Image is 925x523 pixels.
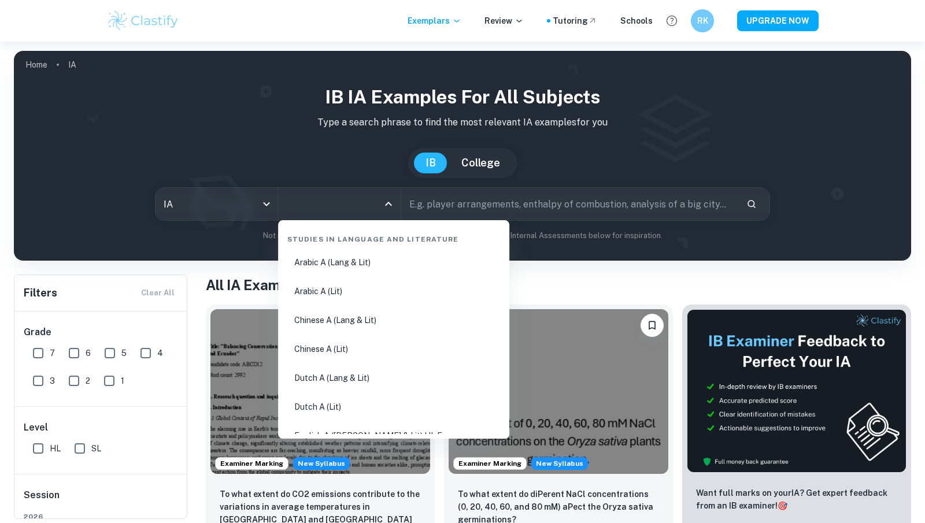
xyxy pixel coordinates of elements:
[531,457,588,470] div: Starting from the May 2026 session, the ESS IA requirements have changed. We created this exempla...
[68,58,76,71] p: IA
[620,14,653,27] a: Schools
[24,285,57,301] h6: Filters
[50,374,55,387] span: 3
[206,275,911,295] h1: All IA Examples
[380,196,397,212] button: Close
[24,488,179,511] h6: Session
[293,457,350,470] span: New Syllabus
[283,278,505,305] li: Arabic A (Lit)
[216,458,288,469] span: Examiner Marking
[121,347,127,359] span: 5
[450,153,512,173] button: College
[23,116,902,129] p: Type a search phrase to find the most relevant IA examples for you
[106,9,180,32] img: Clastify logo
[24,421,179,435] h6: Level
[283,249,505,276] li: Arabic A (Lang & Lit)
[50,442,61,455] span: HL
[687,309,906,473] img: Thumbnail
[283,307,505,333] li: Chinese A (Lang & Lit)
[737,10,819,31] button: UPGRADE NOW
[23,83,902,111] h1: IB IA examples for all subjects
[283,225,505,249] div: Studies in Language and Literature
[14,51,911,261] img: profile cover
[86,374,90,387] span: 2
[778,501,787,510] span: 🎯
[283,422,505,449] li: English A ([PERSON_NAME] & Lit) HL Essay
[24,325,179,339] h6: Grade
[696,487,897,512] p: Want full marks on your IA ? Get expert feedback from an IB examiner!
[531,457,588,470] span: New Syllabus
[454,458,526,469] span: Examiner Marking
[283,394,505,420] li: Dutch A (Lit)
[293,457,350,470] div: Starting from the May 2026 session, the ESS IA requirements have changed. We created this exempla...
[283,336,505,362] li: Chinese A (Lit)
[414,153,447,173] button: IB
[696,14,709,27] h6: RK
[641,314,664,337] button: Bookmark
[156,188,277,220] div: IA
[25,57,47,73] a: Home
[210,309,430,474] img: ESS IA example thumbnail: To what extent do CO2 emissions contribu
[401,188,737,220] input: E.g. player arrangements, enthalpy of combustion, analysis of a big city...
[283,365,505,391] li: Dutch A (Lang & Lit)
[157,347,163,359] span: 4
[86,347,91,359] span: 6
[484,14,524,27] p: Review
[449,309,668,474] img: ESS IA example thumbnail: To what extent do diPerent NaCl concentr
[691,9,714,32] button: RK
[23,230,902,242] p: Not sure what to search for? You can always look through our example Internal Assessments below f...
[50,347,55,359] span: 7
[24,511,179,522] span: 2026
[553,14,597,27] a: Tutoring
[742,194,761,214] button: Search
[662,11,682,31] button: Help and Feedback
[121,374,124,387] span: 1
[91,442,101,455] span: SL
[408,14,461,27] p: Exemplars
